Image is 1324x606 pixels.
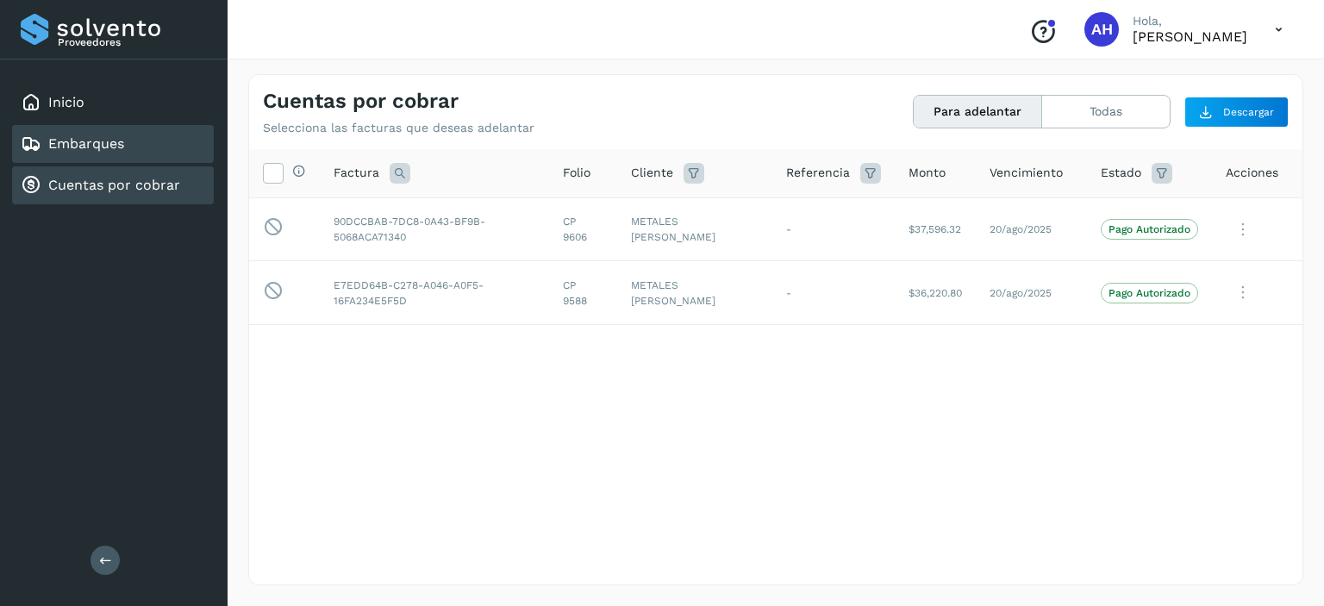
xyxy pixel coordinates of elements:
td: E7EDD64B-C278-A046-A0F5-16FA234E5F5D [320,261,549,325]
a: Cuentas por cobrar [48,177,180,193]
p: AZUCENA HERNANDEZ LOPEZ [1133,28,1247,45]
p: Hola, [1133,14,1247,28]
button: Descargar [1184,97,1289,128]
td: 20/ago/2025 [976,197,1087,261]
div: Cuentas por cobrar [12,166,214,204]
td: $37,596.32 [895,197,976,261]
td: - [772,197,895,261]
td: - [772,261,895,325]
span: Factura [334,164,379,182]
td: 90DCCBAB-7DC8-0A43-BF9B-5068ACA71340 [320,197,549,261]
span: Acciones [1226,164,1278,182]
span: Folio [563,164,590,182]
button: Todas [1042,96,1170,128]
p: Pago Autorizado [1109,223,1190,235]
span: Vencimiento [990,164,1063,182]
span: Referencia [786,164,850,182]
p: Proveedores [58,36,207,48]
div: Inicio [12,84,214,122]
span: Estado [1101,164,1141,182]
a: Inicio [48,94,84,110]
td: $36,220.80 [895,261,976,325]
span: Descargar [1223,104,1274,120]
a: Embarques [48,135,124,152]
td: METALES [PERSON_NAME] [617,197,772,261]
p: Pago Autorizado [1109,287,1190,299]
span: Monto [909,164,946,182]
span: Cliente [631,164,673,182]
p: Selecciona las facturas que deseas adelantar [263,121,534,135]
td: METALES [PERSON_NAME] [617,261,772,325]
td: CP 9606 [549,197,617,261]
td: CP 9588 [549,261,617,325]
div: Embarques [12,125,214,163]
button: Para adelantar [914,96,1042,128]
td: 20/ago/2025 [976,261,1087,325]
h4: Cuentas por cobrar [263,89,459,114]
